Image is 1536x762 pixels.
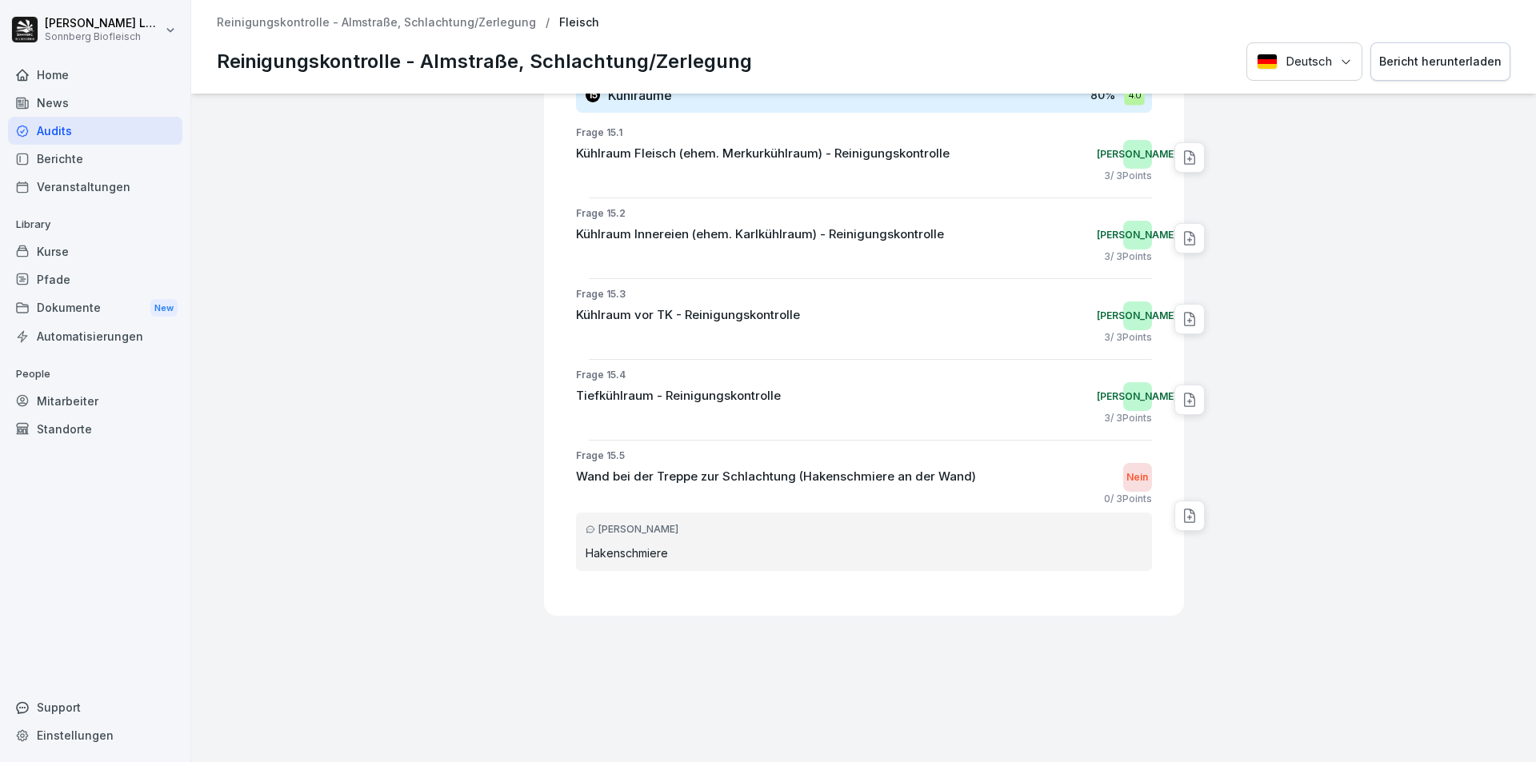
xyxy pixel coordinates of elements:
[1123,382,1152,411] div: [PERSON_NAME]
[1123,140,1152,169] div: [PERSON_NAME]
[217,16,536,30] a: Reinigungskontrolle - Almstraße, Schlachtung/Zerlegung
[1090,86,1115,103] p: 80 %
[1257,54,1278,70] img: Deutsch
[546,16,550,30] p: /
[8,293,182,323] a: DokumenteNew
[8,173,182,201] a: Veranstaltungen
[8,61,182,89] a: Home
[1370,42,1510,82] button: Bericht herunterladen
[8,387,182,415] a: Mitarbeiter
[576,306,800,325] p: Kühlraum vor TK - Reinigungskontrolle
[8,265,182,293] a: Pfade
[45,31,162,42] p: Sonnberg Biofleisch
[1104,330,1152,345] p: 3 / 3 Points
[8,693,182,721] div: Support
[8,145,182,173] a: Berichte
[586,88,600,102] div: 15
[586,545,1142,561] p: Hakenschmiere
[576,387,781,405] p: Tiefkühlraum - Reinigungskontrolle
[217,47,752,76] p: Reinigungskontrolle - Almstraße, Schlachtung/Zerlegung
[586,522,1142,537] div: [PERSON_NAME]
[1104,492,1152,506] p: 0 / 3 Points
[8,322,182,350] a: Automatisierungen
[8,415,182,443] a: Standorte
[576,126,1152,140] p: Frage 15.1
[1246,42,1362,82] button: Language
[8,212,182,237] p: Library
[1104,411,1152,425] p: 3 / 3 Points
[576,368,1152,382] p: Frage 15.4
[1104,169,1152,183] p: 3 / 3 Points
[1286,53,1332,71] p: Deutsch
[8,293,182,323] div: Dokumente
[1123,463,1152,492] div: Nein
[608,86,672,104] h3: Kühlräume
[8,361,182,387] p: People
[1379,53,1502,70] div: Bericht herunterladen
[576,206,1152,221] p: Frage 15.2
[150,299,178,317] div: New
[8,89,182,117] a: News
[576,468,976,486] p: Wand bei der Treppe zur Schlachtung (Hakenschmiere an der Wand)
[45,17,162,30] p: [PERSON_NAME] Lumetsberger
[8,237,182,265] a: Kurse
[576,225,944,244] p: Kühlraum Innereien (ehem. Karlkühlraum) - Reinigungskontrolle
[1123,301,1152,330] div: [PERSON_NAME]
[1123,221,1152,249] div: [PERSON_NAME]
[576,287,1152,301] p: Frage 15.3
[576,145,950,163] p: Kühlraum Fleisch (ehem. Merkurkühlraum) - Reinigungskontrolle
[8,117,182,145] a: Audits
[559,16,599,30] p: Fleisch
[1124,85,1144,105] div: 4.0
[576,449,1152,463] p: Frage 15.5
[8,721,182,749] a: Einstellungen
[1104,249,1152,264] p: 3 / 3 Points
